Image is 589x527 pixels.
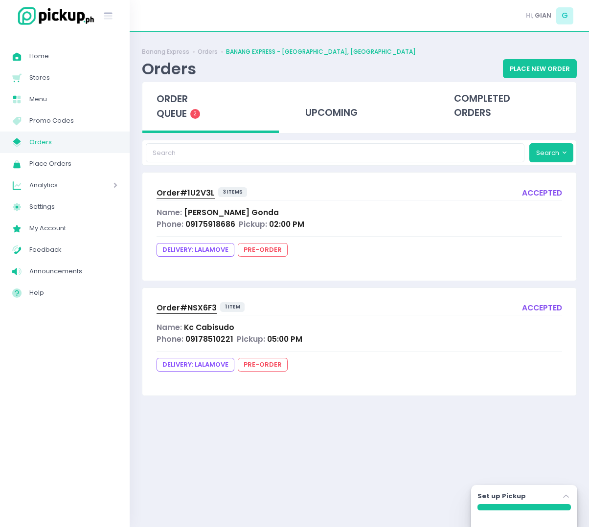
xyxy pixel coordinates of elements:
[157,187,215,200] a: Order#1U2V3L
[29,243,117,256] span: Feedback
[503,59,577,78] button: Place New Order
[185,334,233,344] span: 09178510221
[238,243,288,257] span: pre-order
[29,179,86,192] span: Analytics
[226,47,416,56] a: BANANG EXPRESS - [GEOGRAPHIC_DATA], [GEOGRAPHIC_DATA]
[157,219,183,229] span: Phone:
[29,200,117,213] span: Settings
[29,50,117,63] span: Home
[556,7,573,24] span: G
[29,286,117,299] span: Help
[157,322,182,332] span: Name:
[12,5,95,26] img: logo
[142,59,196,78] div: Orders
[142,47,189,56] a: Banang Express
[29,114,117,127] span: Promo Codes
[522,187,562,200] div: accepted
[29,157,117,170] span: Place Orders
[157,302,217,315] a: Order#NSX6F3
[184,322,234,332] span: Kc Cabisudo
[237,334,265,344] span: Pickup:
[291,82,428,130] div: upcoming
[157,334,183,344] span: Phone:
[267,334,302,344] span: 05:00 PM
[529,143,573,162] button: Search
[29,222,117,235] span: My Account
[220,302,245,312] span: 1 item
[157,358,234,372] span: DELIVERY: lalamove
[239,219,267,229] span: Pickup:
[440,82,576,130] div: completed orders
[185,219,235,229] span: 09175918686
[184,207,279,218] span: [PERSON_NAME] Gonda
[29,71,117,84] span: Stores
[157,303,217,313] span: Order# NSX6F3
[269,219,304,229] span: 02:00 PM
[29,265,117,278] span: Announcements
[146,143,525,162] input: Search
[29,93,117,106] span: Menu
[198,47,218,56] a: Orders
[238,358,288,372] span: pre-order
[522,302,562,315] div: accepted
[29,136,117,149] span: Orders
[526,11,533,21] span: Hi,
[477,491,526,501] label: Set up Pickup
[157,92,188,120] span: order queue
[157,243,234,257] span: DELIVERY: lalamove
[157,188,215,198] span: Order# 1U2V3L
[535,11,551,21] span: GIAN
[157,207,182,218] span: Name:
[218,187,248,197] span: 3 items
[190,109,200,119] span: 2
